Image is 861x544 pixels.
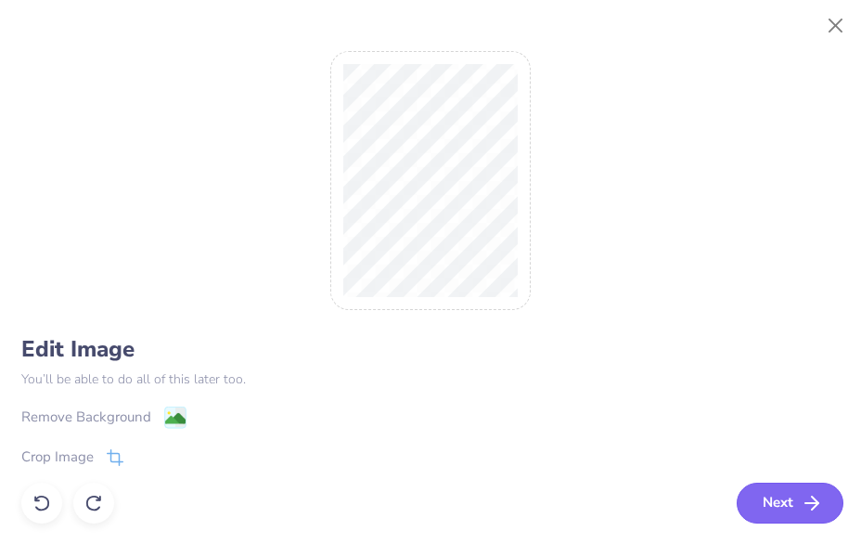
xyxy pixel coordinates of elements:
button: Close [818,8,854,44]
h4: Edit Image [21,336,841,363]
div: Crop Image [21,447,94,468]
div: Remove Background [21,407,151,428]
button: Next [737,483,843,524]
p: You’ll be able to do all of this later too. [21,369,841,389]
